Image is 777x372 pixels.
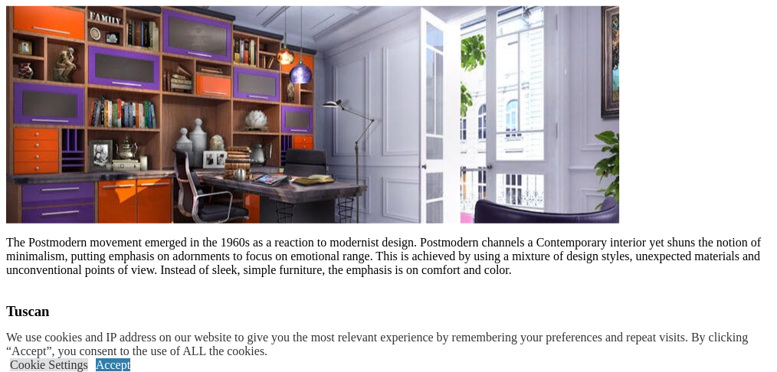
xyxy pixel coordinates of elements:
a: Accept [96,358,130,371]
div: We use cookies and IP address on our website to give you the most relevant experience by remember... [6,331,777,358]
img: postmodern [6,6,619,312]
p: The Postmodern movement emerged in the 1960s as a reaction to modernist design. Postmodern channe... [6,236,771,277]
h3: Tuscan [6,303,771,320]
a: Cookie Settings [10,358,88,371]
